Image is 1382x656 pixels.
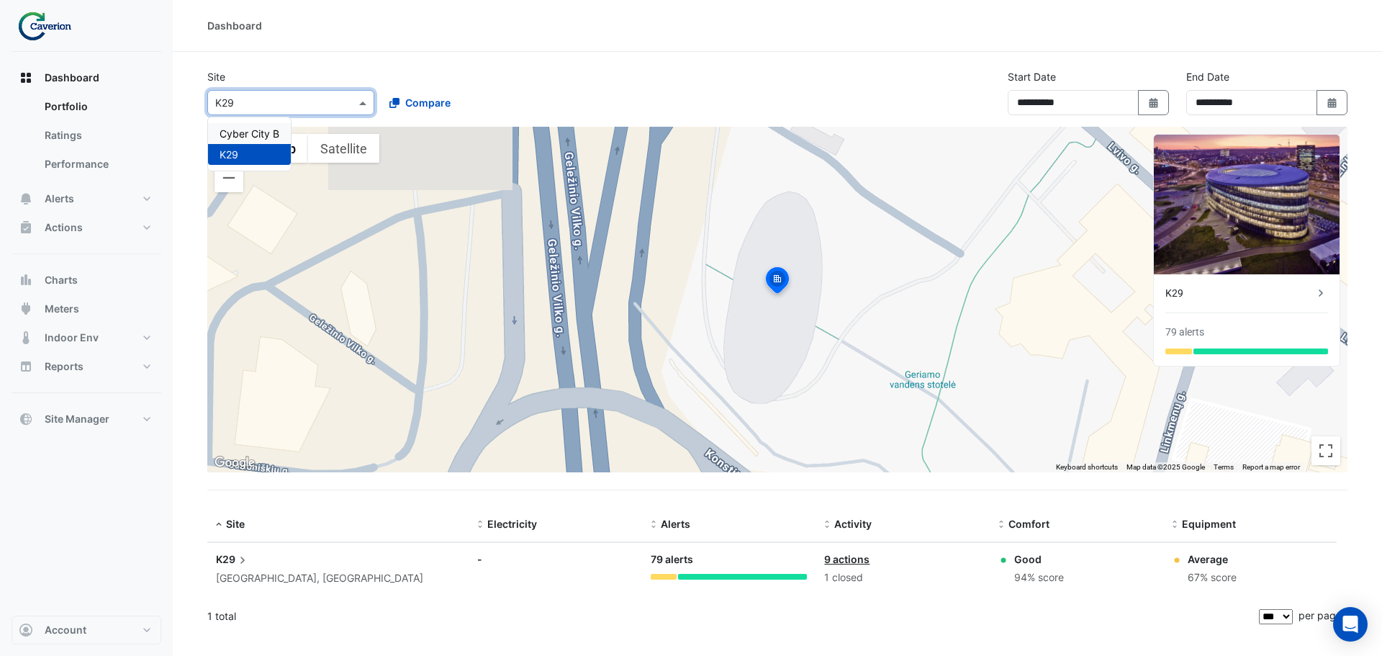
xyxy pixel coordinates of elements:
img: site-pin-selected.svg [762,265,793,300]
div: 94% score [1014,570,1064,586]
span: Activity [834,518,872,530]
span: K29 [220,148,238,161]
a: Performance [33,150,161,179]
a: Ratings [33,121,161,150]
span: Site [226,518,245,530]
button: Keyboard shortcuts [1056,462,1118,472]
span: Alerts [661,518,690,530]
button: Compare [380,90,460,115]
div: [GEOGRAPHIC_DATA], [GEOGRAPHIC_DATA] [216,570,460,587]
span: Equipment [1182,518,1236,530]
div: Good [1014,552,1064,567]
app-icon: Meters [19,302,33,316]
button: Toggle fullscreen view [1311,436,1340,465]
button: Alerts [12,184,161,213]
label: Site [207,69,225,84]
span: Electricity [487,518,537,530]
div: Open Intercom Messenger [1333,607,1368,642]
img: K29 [1154,135,1340,274]
div: 79 alerts [651,552,807,568]
button: Account [12,616,161,644]
div: Dashboard [12,92,161,184]
button: Dashboard [12,63,161,92]
app-icon: Charts [19,273,33,287]
img: Google [211,454,258,472]
button: Zoom out [214,163,243,192]
div: 67% score [1188,570,1237,586]
span: Comfort [1008,518,1049,530]
div: 1 total [207,598,1256,634]
app-icon: Alerts [19,192,33,206]
app-icon: Reports [19,359,33,374]
span: Site Manager [45,412,109,426]
div: 79 alerts [1165,325,1204,340]
button: Show satellite imagery [308,134,379,163]
span: Map data ©2025 Google [1126,463,1205,471]
span: Meters [45,302,79,316]
app-icon: Actions [19,220,33,235]
span: Account [45,623,86,637]
button: Actions [12,213,161,242]
span: Cyber City B [220,127,279,140]
div: Dashboard [207,18,262,33]
button: Site Manager [12,405,161,433]
div: - [477,552,633,567]
span: K29 [216,552,250,567]
div: K29 [1165,286,1314,301]
button: Indoor Env [12,323,161,352]
ng-dropdown-panel: Options list [207,117,292,171]
label: Start Date [1008,69,1056,84]
label: End Date [1186,69,1229,84]
a: Terms (opens in new tab) [1214,463,1234,471]
span: Alerts [45,192,74,206]
div: Average [1188,552,1237,567]
app-icon: Site Manager [19,412,33,426]
app-icon: Dashboard [19,71,33,85]
fa-icon: Select Date [1147,96,1160,109]
button: Meters [12,295,161,323]
div: 1 closed [824,570,980,586]
span: Indoor Env [45,331,99,345]
span: Reports [45,359,83,374]
app-icon: Indoor Env [19,331,33,345]
button: Charts [12,266,161,295]
span: per page [1299,609,1342,621]
a: Portfolio [33,92,161,121]
img: Company Logo [17,12,82,40]
span: Charts [45,273,78,287]
a: Report a map error [1242,463,1300,471]
a: 9 actions [824,553,870,565]
a: Open this area in Google Maps (opens a new window) [211,454,258,472]
fa-icon: Select Date [1326,96,1339,109]
span: Actions [45,220,83,235]
button: Reports [12,352,161,381]
span: Compare [405,95,451,110]
span: Dashboard [45,71,99,85]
